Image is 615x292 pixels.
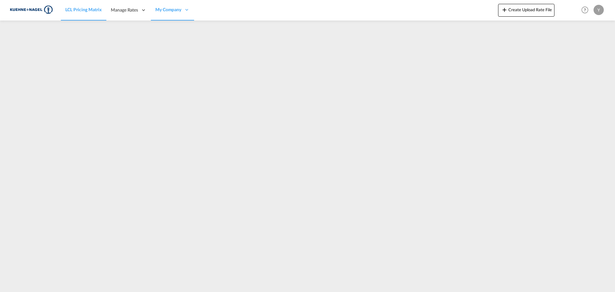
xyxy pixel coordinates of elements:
[579,4,590,15] span: Help
[65,7,102,12] span: LCL Pricing Matrix
[155,6,181,13] span: My Company
[579,4,594,16] div: Help
[10,3,53,17] img: 36441310f41511efafde313da40ec4a4.png
[501,6,508,13] md-icon: icon-plus 400-fg
[498,4,554,17] button: icon-plus 400-fgCreate Upload Rate File
[111,7,138,13] span: Manage Rates
[594,5,604,15] div: Y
